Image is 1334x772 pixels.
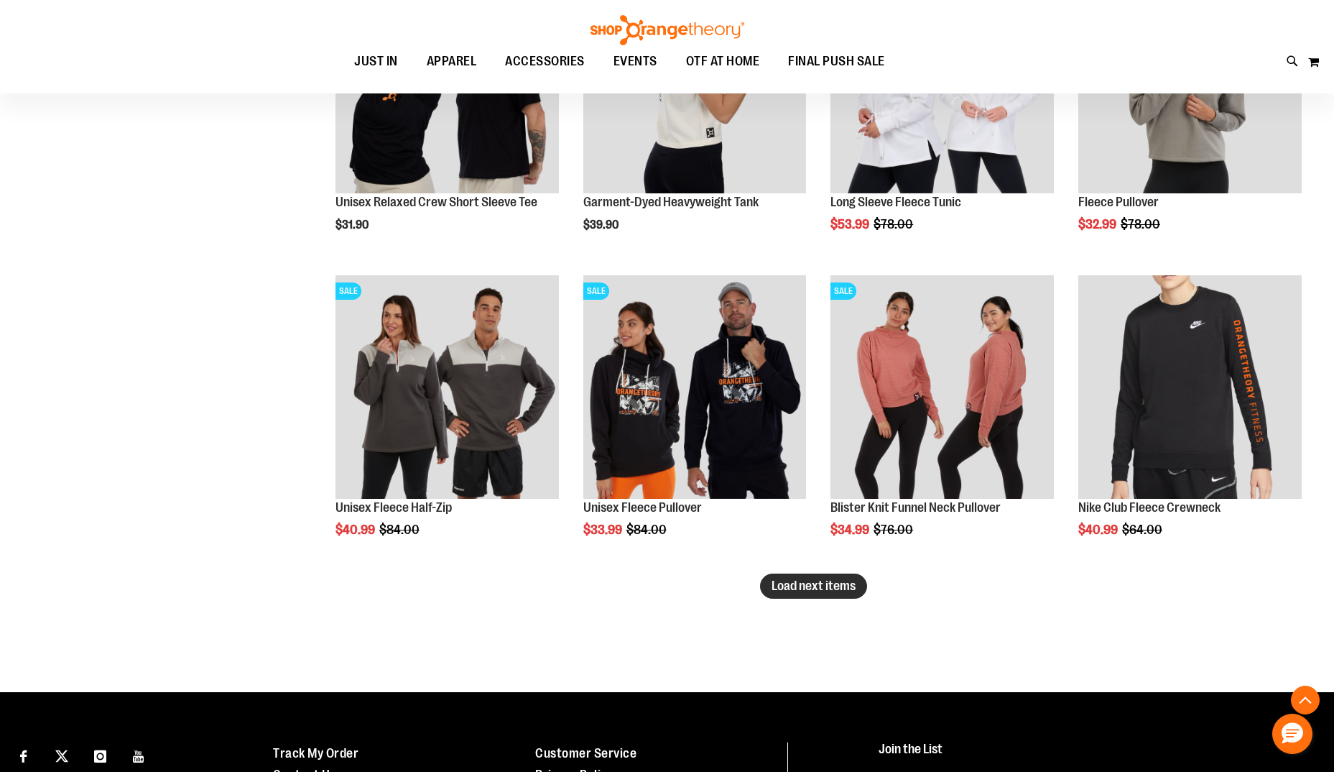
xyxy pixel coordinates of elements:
span: SALE [583,282,609,300]
a: Customer Service [535,746,636,760]
span: OTF AT HOME [686,45,760,78]
a: Fleece Pullover [1078,195,1159,209]
span: $78.00 [874,217,915,231]
a: Product image for Unisex Fleece Half ZipSALE [335,275,559,501]
a: Track My Order [273,746,358,760]
a: ACCESSORIES [491,45,599,78]
img: Shop Orangetheory [588,15,746,45]
img: Product image for Nike Club Fleece Crewneck [1078,275,1302,499]
span: $84.00 [379,523,422,537]
span: $76.00 [874,523,915,537]
a: Product image for Unisex Fleece PulloverSALE [583,275,807,501]
span: $40.99 [335,523,377,537]
a: Product image for Blister Knit Funnelneck PulloverSALE [830,275,1054,501]
a: EVENTS [599,45,672,78]
img: Twitter [55,750,68,763]
span: $33.99 [583,523,624,537]
div: product [823,268,1061,574]
span: SALE [830,282,856,300]
div: product [328,268,566,574]
span: JUST IN [354,45,398,78]
button: Load next items [760,574,867,599]
div: product [1071,268,1309,574]
span: $32.99 [1078,217,1118,231]
span: $53.99 [830,217,871,231]
a: OTF AT HOME [672,45,774,78]
a: FINAL PUSH SALE [774,45,899,78]
a: Visit our X page [50,743,75,768]
a: Nike Club Fleece Crewneck [1078,500,1220,515]
h4: Join the List [879,743,1302,769]
span: Load next items [772,579,856,593]
span: $84.00 [626,523,669,537]
a: Visit our Instagram page [88,743,113,768]
a: JUST IN [340,45,412,78]
span: $39.90 [583,219,621,231]
a: Long Sleeve Fleece Tunic [830,195,961,209]
span: $40.99 [1078,523,1120,537]
span: EVENTS [613,45,657,78]
span: $31.90 [335,219,371,231]
span: $78.00 [1121,217,1162,231]
a: Visit our Facebook page [11,743,36,768]
span: $64.00 [1122,523,1164,537]
img: Product image for Blister Knit Funnelneck Pullover [830,275,1054,499]
span: ACCESSORIES [505,45,585,78]
a: Unisex Relaxed Crew Short Sleeve Tee [335,195,537,209]
a: Garment-Dyed Heavyweight Tank [583,195,759,209]
img: Product image for Unisex Fleece Pullover [583,275,807,499]
a: Product image for Nike Club Fleece Crewneck [1078,275,1302,501]
span: $34.99 [830,523,871,537]
a: Visit our Youtube page [126,743,152,768]
a: Unisex Fleece Half-Zip [335,500,452,515]
span: APPAREL [427,45,477,78]
img: Product image for Unisex Fleece Half Zip [335,275,559,499]
a: Unisex Fleece Pullover [583,500,702,515]
button: Hello, have a question? Let’s chat. [1272,714,1312,754]
div: product [576,268,814,574]
button: Back To Top [1291,686,1320,714]
span: FINAL PUSH SALE [788,45,885,78]
a: Blister Knit Funnel Neck Pullover [830,500,1001,515]
a: APPAREL [412,45,491,78]
span: SALE [335,282,361,300]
